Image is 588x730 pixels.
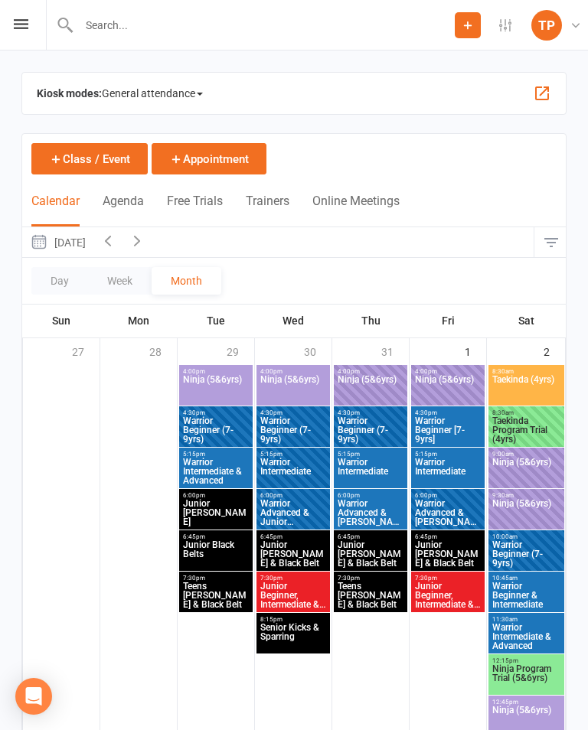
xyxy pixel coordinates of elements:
span: Ninja (5&6yrs) [492,458,561,485]
span: 5:15pm [260,451,327,458]
span: 6:00pm [414,492,482,499]
div: 28 [149,338,177,363]
th: Sat [487,305,566,337]
button: Appointment [152,143,266,174]
span: General attendance [102,81,203,106]
div: 2 [544,338,565,363]
span: Senior Kicks & Sparring [260,623,327,650]
div: TP [531,10,562,41]
button: Week [88,267,152,295]
span: Ninja Program Trial (5&6yrs) [492,664,561,692]
span: 7:30pm [337,575,404,582]
button: Online Meetings [312,194,400,226]
span: Teens [PERSON_NAME] & Black Belt [337,582,404,609]
span: 4:00pm [337,368,404,375]
span: Junior [PERSON_NAME] & Black Belt [414,540,482,568]
span: Teens [PERSON_NAME] & Black Belt [182,582,250,609]
th: Sun [23,305,100,337]
span: Warrior Beginner (7-9yrs) [182,416,250,444]
span: 6:45pm [260,533,327,540]
span: 4:00pm [182,368,250,375]
span: 6:45pm [337,533,404,540]
span: Ninja (5&6yrs) [414,375,482,402]
span: Warrior Intermediate [260,458,327,485]
span: Warrior Intermediate [414,458,482,485]
span: 11:30am [492,616,561,623]
span: 4:30pm [337,409,404,416]
span: 5:15pm [182,451,250,458]
div: 31 [381,338,409,363]
span: Taekinda (4yrs) [492,375,561,402]
span: Warrior Advanced & [PERSON_NAME] [414,499,482,526]
span: Junior [PERSON_NAME] [182,499,250,526]
span: Ninja (5&6yrs) [337,375,404,402]
span: 8:30am [492,368,561,375]
span: 7:30pm [182,575,250,582]
div: Open Intercom Messenger [15,678,52,715]
span: 8:15pm [260,616,327,623]
span: 8:30am [492,409,561,416]
span: 4:00pm [260,368,327,375]
span: Junior Black Belts [182,540,250,568]
span: 12:15pm [492,657,561,664]
div: 29 [227,338,254,363]
span: 6:00pm [260,492,327,499]
span: 10:00am [492,533,561,540]
span: Ninja (5&6yrs) [260,375,327,402]
button: Trainers [246,194,289,226]
span: 5:15pm [337,451,404,458]
span: 6:00pm [182,492,250,499]
span: Warrior Beginner [7-9yrs] [414,416,482,444]
span: 7:30pm [414,575,482,582]
span: 9:00am [492,451,561,458]
span: Warrior Intermediate & Advanced [492,623,561,650]
span: Taekinda Program Trial (4yrs) [492,416,561,444]
button: Agenda [103,194,144,226]
button: Free Trials [167,194,223,226]
button: Calendar [31,194,80,226]
span: 5:15pm [414,451,482,458]
span: 4:30pm [414,409,482,416]
th: Mon [100,305,178,337]
span: Warrior Intermediate [337,458,404,485]
strong: Kiosk modes: [37,87,102,99]
th: Wed [255,305,332,337]
span: Warrior Advanced & [PERSON_NAME] [337,499,404,526]
span: Junior [PERSON_NAME] & Black Belt [337,540,404,568]
th: Fri [410,305,487,337]
span: Warrior Beginner (7-9yrs) [260,416,327,444]
span: Warrior Beginner & Intermediate [492,582,561,609]
span: 12:45pm [492,699,561,706]
div: 30 [304,338,332,363]
span: 6:00pm [337,492,404,499]
span: 7:30pm [260,575,327,582]
span: 4:30pm [260,409,327,416]
th: Tue [178,305,255,337]
div: 1 [465,338,486,363]
button: Class / Event [31,143,148,174]
span: Junior [PERSON_NAME] & Black Belt [260,540,327,568]
span: Warrior Advanced & Junior [PERSON_NAME] [260,499,327,526]
span: Warrior Intermediate & Advanced [182,458,250,485]
span: Warrior Beginner (7-9yrs) [492,540,561,568]
span: 10:45am [492,575,561,582]
span: Junior Beginner, Intermediate & Advanced [414,582,482,609]
div: 27 [72,338,100,363]
span: 9:30am [492,492,561,499]
button: Month [152,267,221,295]
span: Warrior Beginner (7-9yrs) [337,416,404,444]
span: 6:45pm [414,533,482,540]
span: Ninja (5&6yrs) [492,499,561,526]
button: Day [31,267,88,295]
span: 4:30pm [182,409,250,416]
button: [DATE] [22,227,93,257]
span: 6:45pm [182,533,250,540]
span: Ninja (5&6yrs) [182,375,250,402]
input: Search... [74,15,455,36]
th: Thu [332,305,410,337]
span: Junior Beginner, Intermediate & Advanced [260,582,327,609]
span: 4:00pm [414,368,482,375]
